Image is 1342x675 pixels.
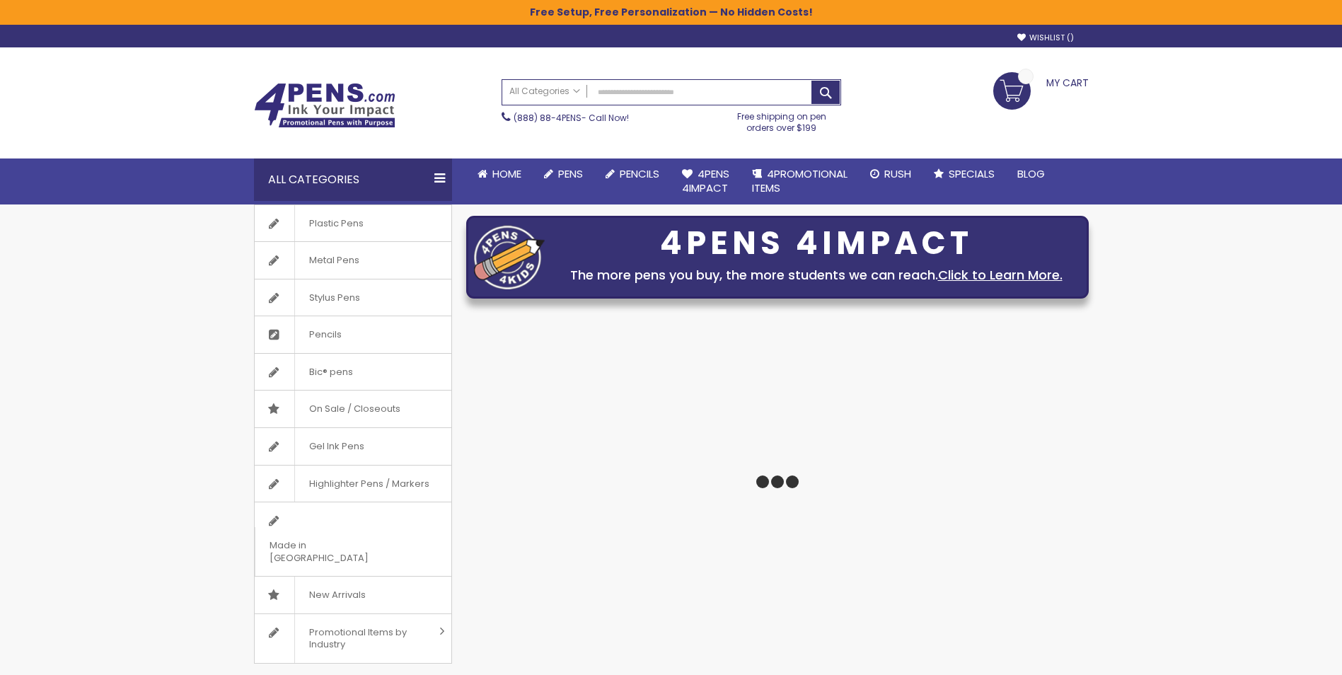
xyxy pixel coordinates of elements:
a: New Arrivals [255,577,451,613]
span: Home [492,166,521,181]
a: Rush [859,158,922,190]
a: Plastic Pens [255,205,451,242]
a: Made in [GEOGRAPHIC_DATA] [255,502,451,576]
a: Bic® pens [255,354,451,391]
div: All Categories [254,158,452,201]
a: Metal Pens [255,242,451,279]
a: Pencils [255,316,451,353]
a: On Sale / Closeouts [255,391,451,427]
span: Gel Ink Pens [294,428,378,465]
a: Home [466,158,533,190]
span: Blog [1017,166,1045,181]
span: 4PROMOTIONAL ITEMS [752,166,848,195]
span: Stylus Pens [294,279,374,316]
a: Blog [1006,158,1056,190]
div: Free shipping on pen orders over $199 [722,105,841,134]
a: Promotional Items by Industry [255,614,451,663]
span: On Sale / Closeouts [294,391,415,427]
a: Highlighter Pens / Markers [255,466,451,502]
a: Click to Learn More. [938,266,1063,284]
div: The more pens you buy, the more students we can reach. [552,265,1081,285]
a: Pencils [594,158,671,190]
img: 4Pens Custom Pens and Promotional Products [254,83,395,128]
a: Gel Ink Pens [255,428,451,465]
span: New Arrivals [294,577,380,613]
a: 4PROMOTIONALITEMS [741,158,859,204]
a: Stylus Pens [255,279,451,316]
span: Metal Pens [294,242,374,279]
div: 4PENS 4IMPACT [552,229,1081,258]
span: Promotional Items by Industry [294,614,434,663]
a: 4Pens4impact [671,158,741,204]
span: Made in [GEOGRAPHIC_DATA] [255,527,416,576]
span: Highlighter Pens / Markers [294,466,444,502]
span: Plastic Pens [294,205,378,242]
span: Specials [949,166,995,181]
a: Pens [533,158,594,190]
span: - Call Now! [514,112,629,124]
span: 4Pens 4impact [682,166,729,195]
a: All Categories [502,80,587,103]
img: four_pen_logo.png [474,225,545,289]
span: Rush [884,166,911,181]
span: Bic® pens [294,354,367,391]
span: Pencils [294,316,356,353]
a: (888) 88-4PENS [514,112,582,124]
span: All Categories [509,86,580,97]
a: Wishlist [1017,33,1074,43]
span: Pens [558,166,583,181]
a: Specials [922,158,1006,190]
span: Pencils [620,166,659,181]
